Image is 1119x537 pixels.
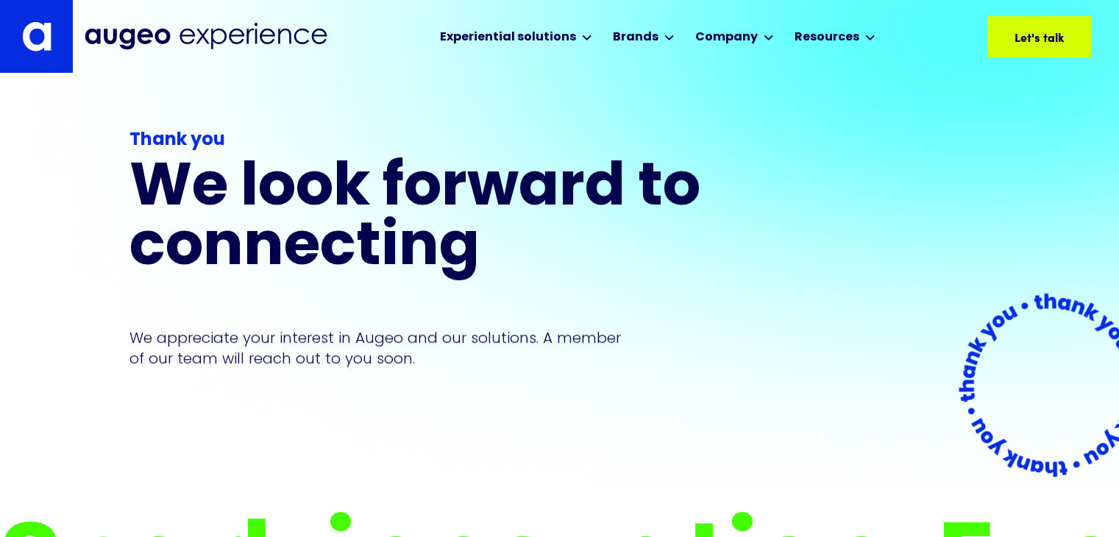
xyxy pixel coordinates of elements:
p: We appreciate your interest in Augeo and our solutions. A member of our team will reach out to yo... [129,327,636,369]
a: Let's talk [987,16,1091,57]
div: Company [695,29,758,46]
div: Brands [613,29,658,46]
div: Resources [795,29,859,46]
div: Thank you [129,127,765,154]
div: Experiential solutions [440,29,576,46]
h1: We look forward to connecting [129,160,765,279]
img: Augeo Experience business unit full logo in midnight blue. [85,23,327,50]
img: Augeo's "a" monogram decorative logo in white. [22,21,51,51]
